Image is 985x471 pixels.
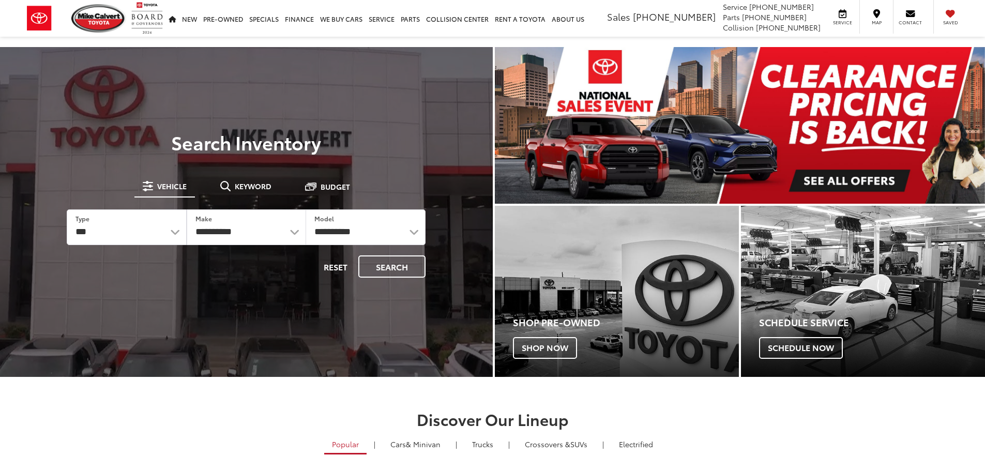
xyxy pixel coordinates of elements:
span: Map [865,19,888,26]
span: Service [831,19,854,26]
label: Model [314,214,334,223]
a: Cars [383,435,448,453]
h4: Shop Pre-Owned [513,317,739,328]
span: [PHONE_NUMBER] [742,12,807,22]
img: Mike Calvert Toyota [71,4,126,33]
a: Schedule Service Schedule Now [741,206,985,377]
span: Service [723,2,747,12]
button: Search [358,255,426,278]
div: Toyota [495,206,739,377]
span: Budget [321,183,350,190]
li: | [506,439,512,449]
span: [PHONE_NUMBER] [633,10,716,23]
li: | [371,439,378,449]
span: Sales [607,10,630,23]
a: SUVs [517,435,595,453]
h2: Discover Our Lineup [128,411,857,428]
span: Collision [723,22,754,33]
span: [PHONE_NUMBER] [749,2,814,12]
span: Crossovers & [525,439,570,449]
span: & Minivan [406,439,441,449]
h3: Search Inventory [43,132,449,153]
span: Schedule Now [759,337,843,359]
a: Popular [324,435,367,454]
span: Saved [939,19,962,26]
div: Toyota [741,206,985,377]
h4: Schedule Service [759,317,985,328]
label: Make [195,214,212,223]
span: Parts [723,12,740,22]
li: | [453,439,460,449]
span: Vehicle [157,183,187,190]
li: | [600,439,607,449]
button: Reset [315,255,356,278]
label: Type [75,214,89,223]
a: Shop Pre-Owned Shop Now [495,206,739,377]
a: Electrified [611,435,661,453]
a: Trucks [464,435,501,453]
span: Shop Now [513,337,577,359]
span: [PHONE_NUMBER] [756,22,821,33]
span: Contact [899,19,922,26]
span: Keyword [235,183,271,190]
